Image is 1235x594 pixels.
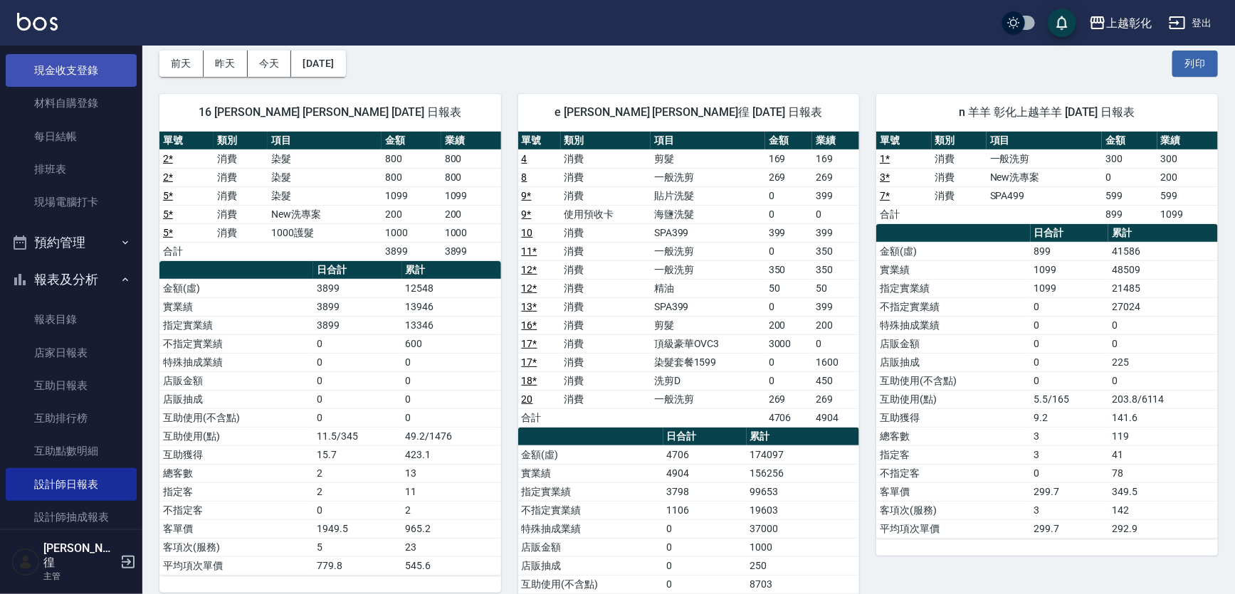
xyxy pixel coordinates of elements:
a: 設計師抽成報表 [6,501,137,534]
a: 現金收支登錄 [6,54,137,87]
td: 225 [1108,353,1218,371]
td: 消費 [214,168,268,186]
td: 142 [1108,501,1218,519]
td: 消費 [561,260,651,279]
a: 排班表 [6,153,137,186]
td: 0 [663,519,747,538]
td: 金額(虛) [518,445,663,464]
td: 消費 [561,168,651,186]
td: 染髮 [268,149,382,168]
td: 4706 [663,445,747,464]
td: 399 [812,186,859,205]
td: 消費 [561,149,651,168]
td: 0 [1108,371,1218,390]
td: 指定客 [159,482,313,501]
th: 日合計 [313,261,401,280]
img: Person [11,548,40,576]
td: 13946 [402,297,501,316]
td: 3000 [765,334,812,353]
th: 業績 [1157,132,1218,150]
a: 互助點數明細 [6,435,137,467]
td: 27024 [1108,297,1218,316]
td: 互助獲得 [876,408,1030,427]
td: 48509 [1108,260,1218,279]
td: 1099 [1031,279,1109,297]
td: 545.6 [402,556,501,575]
td: 3 [1031,501,1109,519]
td: 一般洗剪 [987,149,1103,168]
td: 店販金額 [876,334,1030,353]
td: 965.2 [402,519,501,538]
td: 指定實業績 [876,279,1030,297]
td: 消費 [561,223,651,242]
td: 染髮套餐1599 [651,353,765,371]
td: 4706 [765,408,812,427]
td: 23 [402,538,501,556]
td: 1000護髮 [268,223,382,242]
td: 0 [402,353,501,371]
td: 399 [765,223,812,242]
td: 250 [747,556,860,575]
td: 0 [313,353,401,371]
td: 0 [765,205,812,223]
span: e [PERSON_NAME] [PERSON_NAME]徨 [DATE] 日報表 [535,105,843,120]
td: 1099 [1157,205,1218,223]
td: 店販抽成 [159,390,313,408]
td: 156256 [747,464,860,482]
td: 200 [765,316,812,334]
td: 3899 [313,297,401,316]
td: 不指定實業績 [876,297,1030,316]
td: SPA399 [651,223,765,242]
th: 項目 [987,132,1103,150]
td: 0 [313,334,401,353]
td: 1000 [441,223,501,242]
td: 37000 [747,519,860,538]
th: 類別 [561,132,651,150]
td: 99653 [747,482,860,501]
span: 16 [PERSON_NAME] [PERSON_NAME] [DATE] 日報表 [177,105,484,120]
td: 19603 [747,501,860,519]
td: 141.6 [1108,408,1218,427]
td: 11.5/345 [313,427,401,445]
td: 3 [1031,445,1109,464]
td: 洗剪D [651,371,765,390]
td: 50 [765,279,812,297]
td: 店販抽成 [518,556,663,575]
th: 金額 [765,132,812,150]
a: 8 [522,171,527,183]
table: a dense table [518,132,860,428]
td: 客項次(服務) [876,501,1030,519]
th: 項目 [268,132,382,150]
th: 單號 [876,132,931,150]
td: 779.8 [313,556,401,575]
td: 金額(虛) [876,242,1030,260]
td: 119 [1108,427,1218,445]
td: 互助使用(點) [876,390,1030,408]
td: 貼片洗髮 [651,186,765,205]
td: 染髮 [268,168,382,186]
td: 0 [765,297,812,316]
button: 報表及分析 [6,261,137,298]
td: 269 [765,390,812,408]
td: 一般洗剪 [651,260,765,279]
td: 0 [1108,334,1218,353]
th: 項目 [651,132,765,150]
td: 合計 [876,205,931,223]
td: 一般洗剪 [651,168,765,186]
td: 1000 [382,223,441,242]
td: 203.8/6114 [1108,390,1218,408]
td: 消費 [932,186,987,205]
div: 上越彰化 [1106,14,1152,32]
td: 店販抽成 [876,353,1030,371]
td: 不指定實業績 [518,501,663,519]
a: 設計師日報表 [6,468,137,501]
td: 2 [402,501,501,519]
td: 5 [313,538,401,556]
td: 1000 [747,538,860,556]
td: 0 [663,575,747,593]
td: 3 [1031,427,1109,445]
td: 49.2/1476 [402,427,501,445]
td: 指定實業績 [159,316,313,334]
td: 3899 [313,316,401,334]
td: 11 [402,482,501,501]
